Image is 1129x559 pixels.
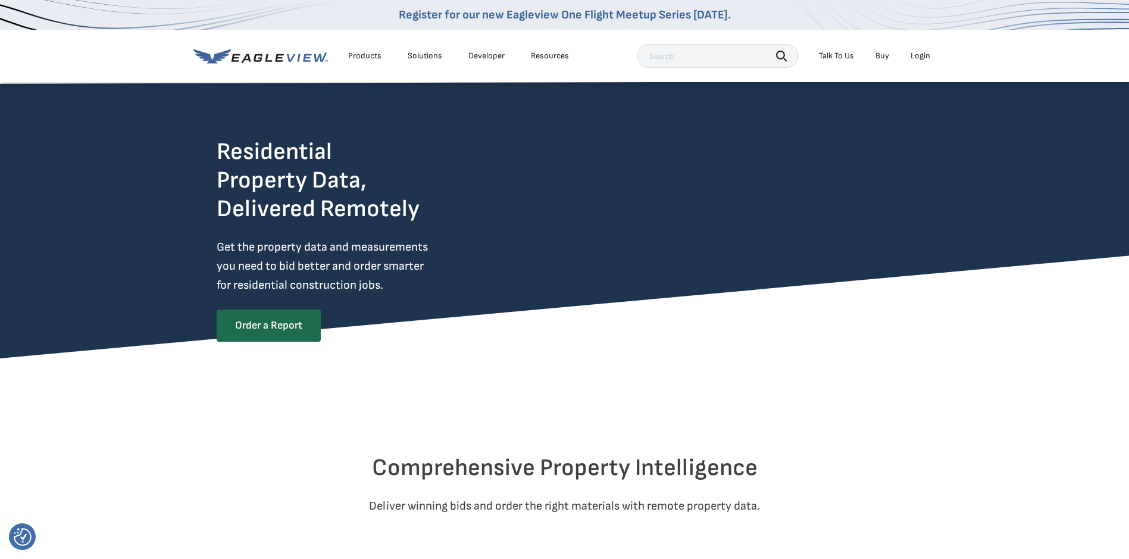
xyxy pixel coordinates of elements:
a: Order a Report [217,310,321,342]
img: Revisit consent button [14,528,32,546]
p: Get the property data and measurements you need to bid better and order smarter for residential c... [217,238,477,295]
h2: Comprehensive Property Intelligence [217,454,913,482]
a: Developer [468,51,505,61]
input: Search [637,44,799,68]
a: Register for our new Eagleview One Flight Meetup Series [DATE]. [399,8,731,22]
div: Talk To Us [819,51,854,61]
h2: Residential Property Data, Delivered Remotely [217,138,420,223]
a: Buy [875,51,889,61]
button: Consent Preferences [14,528,32,546]
div: Products [348,51,381,61]
div: Resources [531,51,569,61]
p: Deliver winning bids and order the right materials with remote property data. [217,496,913,516]
div: Login [911,51,930,61]
div: Solutions [408,51,442,61]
